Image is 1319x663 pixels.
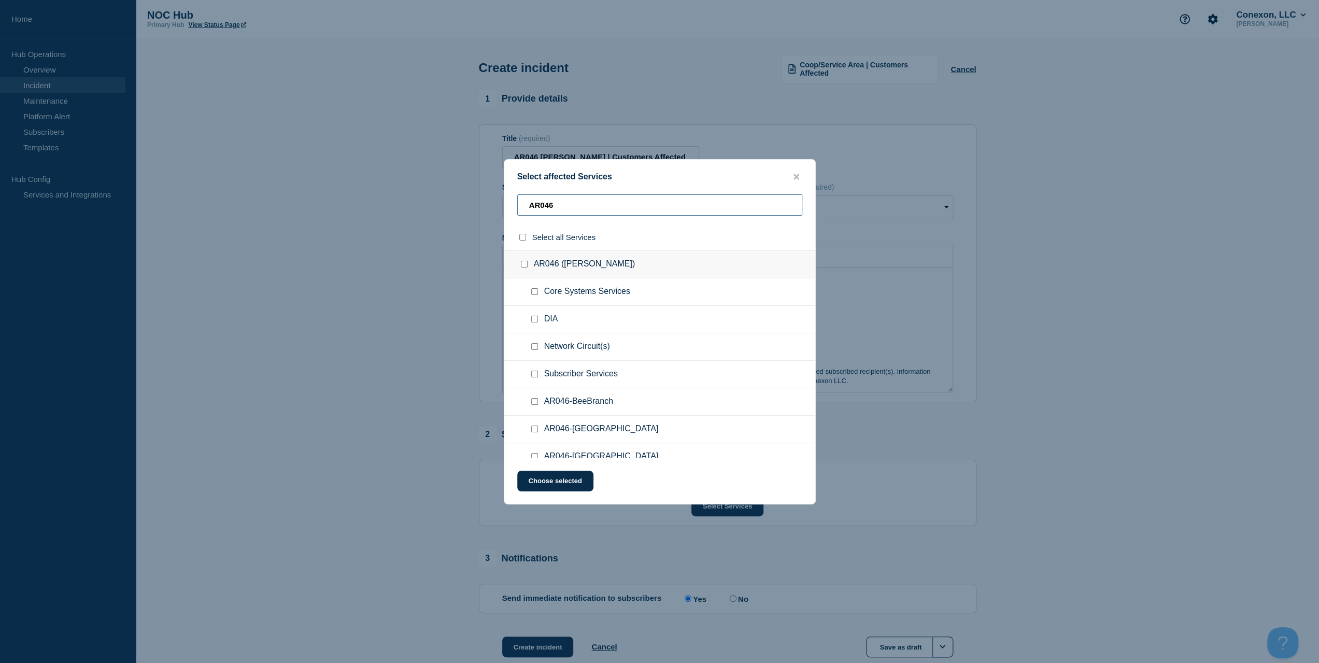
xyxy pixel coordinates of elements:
button: Choose selected [517,471,593,491]
input: Network Circuit(s) checkbox [531,343,538,350]
input: AR046-BeeBranch checkbox [531,398,538,405]
div: AR046 ([PERSON_NAME]) [504,250,815,278]
span: AR046-[GEOGRAPHIC_DATA] [544,424,659,434]
input: AR046 (Petit Jean Fiber) checkbox [521,261,528,267]
span: AR046-[GEOGRAPHIC_DATA] [544,452,659,462]
input: Core Systems Services checkbox [531,288,538,295]
button: close button [790,172,802,182]
input: AR046-Cleveland checkbox [531,453,538,460]
input: Search [517,194,802,216]
span: AR046-BeeBranch [544,397,613,407]
input: DIA checkbox [531,316,538,322]
span: DIA [544,314,558,325]
input: AR046-Botkinburg checkbox [531,426,538,432]
span: Core Systems Services [544,287,630,297]
span: Subscriber Services [544,369,618,379]
input: select all checkbox [519,234,526,241]
input: Subscriber Services checkbox [531,371,538,377]
span: Network Circuit(s) [544,342,610,352]
span: Select all Services [532,233,596,242]
div: Select affected Services [504,172,815,182]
